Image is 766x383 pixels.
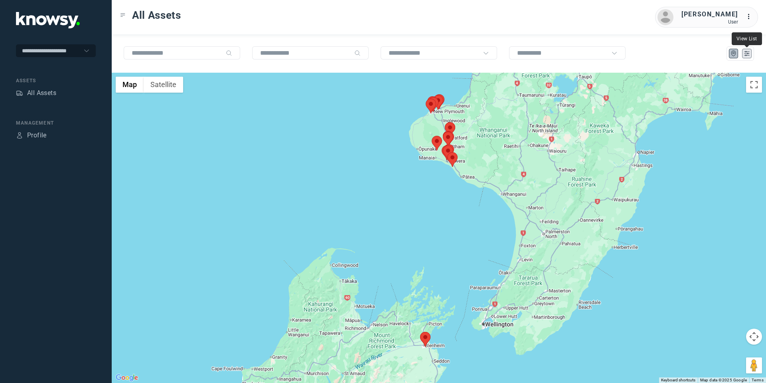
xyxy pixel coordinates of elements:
div: Map [730,50,737,57]
div: User [681,19,738,25]
a: AssetsAll Assets [16,88,56,98]
div: All Assets [27,88,56,98]
div: Assets [16,89,23,97]
button: Map camera controls [746,329,762,345]
div: Profile [16,132,23,139]
div: List [743,50,750,57]
div: Search [354,50,361,56]
span: Map data ©2025 Google [700,378,747,382]
img: avatar.png [657,9,673,25]
div: [PERSON_NAME] [681,10,738,19]
button: Drag Pegman onto the map to open Street View [746,357,762,373]
div: Assets [16,77,96,84]
div: : [746,12,756,22]
a: Terms (opens in new tab) [752,378,764,382]
button: Toggle fullscreen view [746,77,762,93]
a: ProfileProfile [16,131,47,140]
div: : [746,12,756,23]
button: Keyboard shortcuts [661,377,695,383]
span: View List [736,36,757,42]
div: Search [226,50,232,56]
tspan: ... [746,14,754,20]
div: Management [16,119,96,127]
span: All Assets [132,8,181,22]
div: Toggle Menu [120,12,126,18]
div: Profile [27,131,47,140]
button: Show street map [116,77,144,93]
img: Google [114,373,140,383]
a: Open this area in Google Maps (opens a new window) [114,373,140,383]
img: Application Logo [16,12,80,28]
button: Show satellite imagery [144,77,183,93]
